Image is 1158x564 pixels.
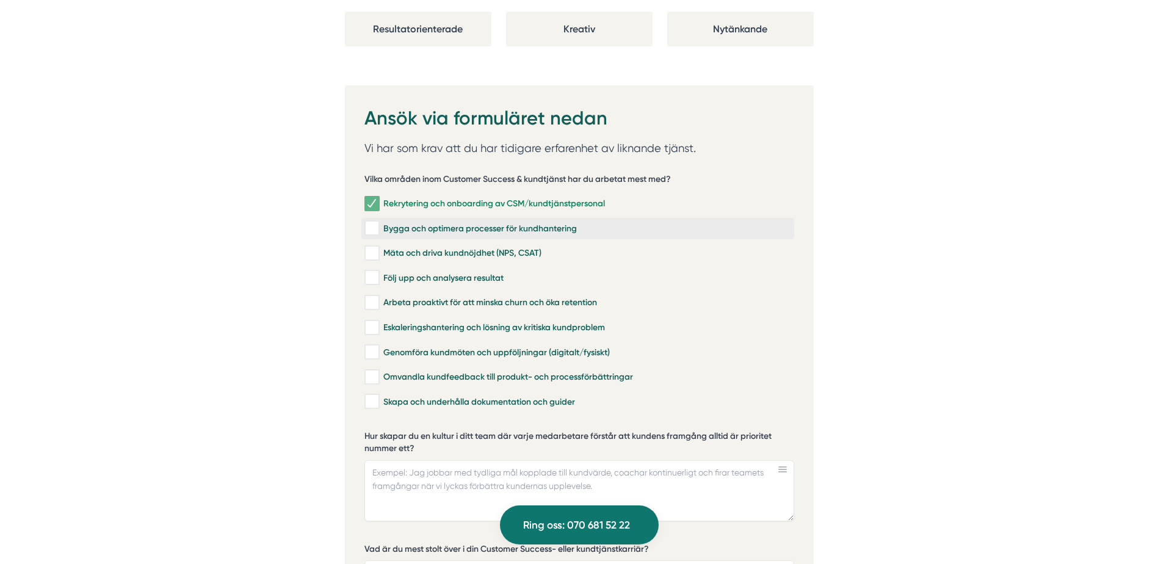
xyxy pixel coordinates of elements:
[364,430,794,457] label: Hur skapar du en kultur i ditt team där varje medarbetare förstår att kundens framgång alltid är ...
[523,517,630,533] span: Ring oss: 070 681 52 22
[667,12,814,46] div: Nytänkande
[364,543,794,559] label: Vad är du mest stolt över i din Customer Success- eller kundtjänstkarriär?
[364,222,378,234] input: Bygga och optimera processer för kundhantering
[506,12,653,46] div: Kreativ
[364,173,671,189] h5: Vilka områden inom Customer Success & kundtjänst har du arbetat mest med?
[364,346,378,358] input: Genomföra kundmöten och uppföljningar (digitalt/fysiskt)
[364,371,378,383] input: Omvandla kundfeedback till produkt- och processförbättringar
[345,12,491,46] div: Resultatorienterade
[364,247,378,259] input: Mäta och driva kundnöjdhet (NPS, CSAT)
[364,396,378,408] input: Skapa och underhålla dokumentation och guider
[500,505,659,544] a: Ring oss: 070 681 52 22
[364,198,378,210] input: Rekrytering och onboarding av CSM/kundtjänstpersonal
[364,105,794,139] h2: Ansök via formuläret nedan
[364,139,794,157] p: Vi har som krav att du har tidigare erfarenhet av liknande tjänst.
[364,322,378,334] input: Eskaleringshantering och lösning av kritiska kundproblem
[364,272,378,284] input: Följ upp och analysera resultat
[364,297,378,309] input: Arbeta proaktivt för att minska churn och öka retention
